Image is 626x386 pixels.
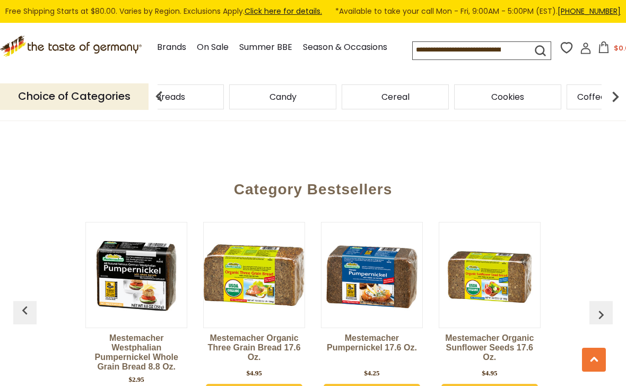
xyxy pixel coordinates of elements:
[149,86,170,107] img: previous arrow
[303,40,387,55] a: Season & Occasions
[5,5,621,18] div: Free Shipping Starts at $80.00. Varies by Region. Exclusions Apply.
[558,6,621,16] a: [PHONE_NUMBER]
[19,165,607,209] div: Category Bestsellers
[203,333,305,365] a: Mestemacher Organic Three Grain Bread 17.6 oz.
[335,5,621,18] span: *Available to take your call Mon - Fri, 9:00AM - 5:00PM (EST).
[439,225,540,325] img: Mestemacher Organic Sunflower Seeds 17.6 oz.
[439,333,541,365] a: Mestemacher Organic Sunflower Seeds 17.6 oz.
[239,40,292,55] a: Summer BBE
[593,306,610,323] img: previous arrow
[605,86,626,107] img: next arrow
[321,333,423,365] a: Mestemacher Pumpernickel 17.6 oz.
[85,333,187,372] a: Mestemacher Westphalian Pumpernickel Whole Grain Bread 8.8 oz.
[269,93,297,101] a: Candy
[364,368,379,379] div: $4.25
[245,6,322,16] a: Click here for details.
[16,302,33,319] img: previous arrow
[157,40,186,55] a: Brands
[86,225,187,325] img: Mestemacher Westphalian Pumpernickel Whole Grain Bread 8.8 oz.
[491,93,524,101] a: Cookies
[156,93,185,101] a: Breads
[482,368,497,379] div: $4.95
[129,374,144,385] div: $2.95
[197,40,229,55] a: On Sale
[246,368,262,379] div: $4.95
[321,225,422,325] img: Mestemacher Pumpernickel 17.6 oz.
[381,93,410,101] a: Cereal
[204,225,305,325] img: Mestemacher Organic Three Grain Bread 17.6 oz.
